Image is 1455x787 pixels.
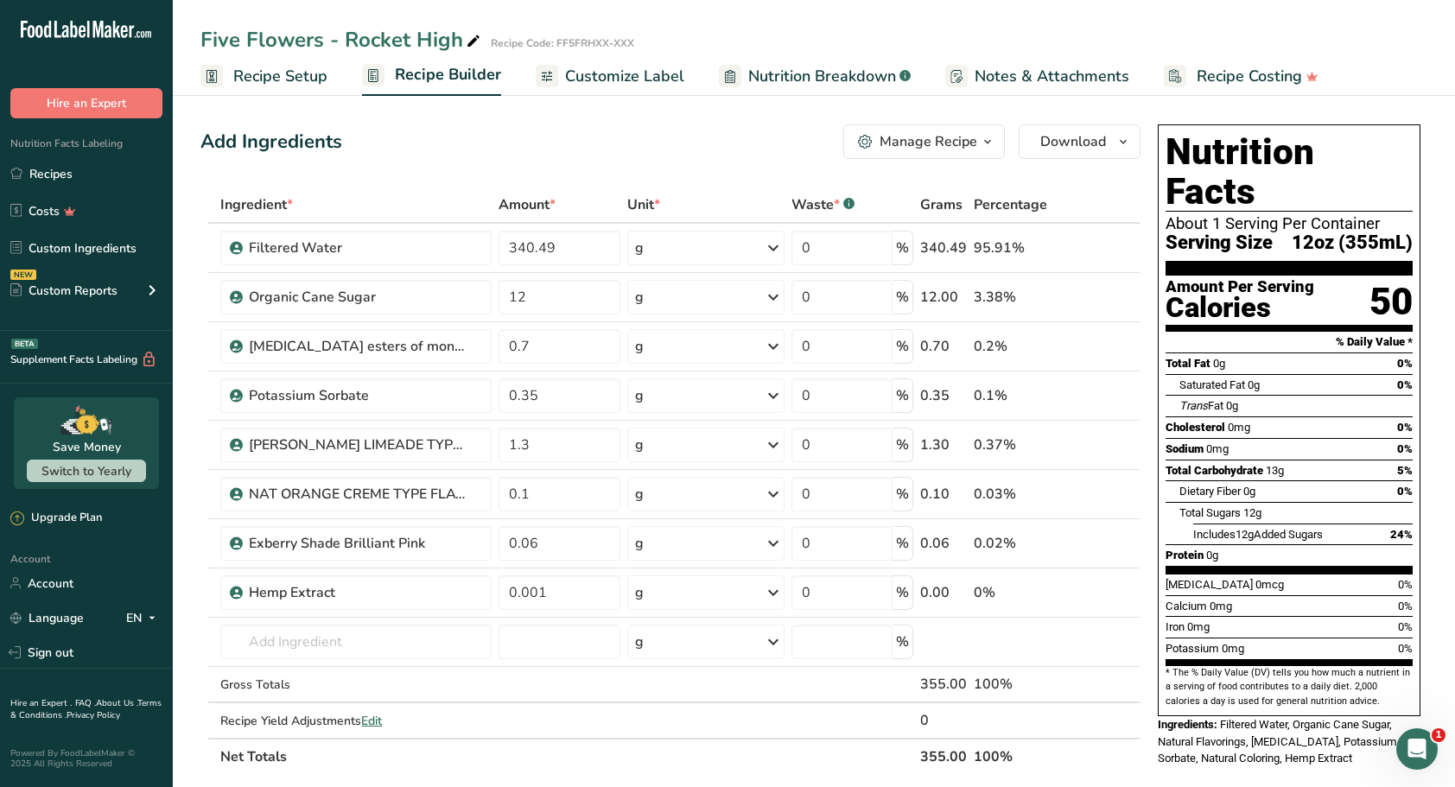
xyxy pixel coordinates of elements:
[10,88,162,118] button: Hire an Expert
[200,24,484,55] div: Five Flowers - Rocket High
[1397,442,1413,455] span: 0%
[249,435,465,455] div: [PERSON_NAME] LIMEADE TYPE FLAVOR
[1166,215,1413,232] div: About 1 Serving Per Container
[920,484,967,505] div: 0.10
[249,484,465,505] div: NAT ORANGE CREME TYPE FLAVOR
[362,55,501,97] a: Recipe Builder
[1166,549,1204,562] span: Protein
[975,65,1129,88] span: Notes & Attachments
[945,57,1129,96] a: Notes & Attachments
[748,65,896,88] span: Nutrition Breakdown
[1226,399,1238,412] span: 0g
[1197,65,1302,88] span: Recipe Costing
[1179,399,1223,412] span: Fat
[1179,399,1208,412] i: Trans
[249,287,465,308] div: Organic Cane Sugar
[1397,357,1413,370] span: 0%
[96,697,137,709] a: About Us .
[10,603,84,633] a: Language
[10,270,36,280] div: NEW
[1166,357,1210,370] span: Total Fat
[53,438,121,456] div: Save Money
[974,385,1058,406] div: 0.1%
[1266,464,1284,477] span: 13g
[1397,378,1413,391] span: 0%
[1158,718,1397,765] span: Filtered Water, Organic Cane Sugar, Natural Flavorings, [MEDICAL_DATA], Potassium Sorbate, Natura...
[1206,549,1218,562] span: 0g
[1166,600,1207,612] span: Calcium
[491,35,634,51] div: Recipe Code: FF5FRHXX-XXX
[1193,528,1323,541] span: Includes Added Sugars
[10,510,102,527] div: Upgrade Plan
[41,463,131,479] span: Switch to Yearly
[1179,485,1241,498] span: Dietary Fiber
[1228,421,1250,434] span: 0mg
[1397,485,1413,498] span: 0%
[791,194,855,215] div: Waste
[217,738,917,774] th: Net Totals
[1166,642,1219,655] span: Potassium
[635,484,644,505] div: g
[920,385,967,406] div: 0.35
[920,674,967,695] div: 355.00
[1206,442,1229,455] span: 0mg
[635,287,644,308] div: g
[220,625,492,659] input: Add Ingredient
[970,738,1062,774] th: 100%
[1040,131,1106,152] span: Download
[1248,378,1260,391] span: 0g
[220,712,492,730] div: Recipe Yield Adjustments
[1158,718,1217,731] span: Ingredients:
[1166,620,1185,633] span: Iron
[635,533,644,554] div: g
[627,194,660,215] span: Unit
[10,282,118,300] div: Custom Reports
[635,582,644,603] div: g
[395,63,501,86] span: Recipe Builder
[1164,57,1318,96] a: Recipe Costing
[249,336,465,357] div: [MEDICAL_DATA] esters of mono- and diglycerides of fatty acids (E472c)
[565,65,684,88] span: Customize Label
[920,435,967,455] div: 1.30
[220,676,492,694] div: Gross Totals
[635,435,644,455] div: g
[10,748,162,769] div: Powered By FoodLabelMaker © 2025 All Rights Reserved
[1397,464,1413,477] span: 5%
[635,385,644,406] div: g
[974,435,1058,455] div: 0.37%
[1236,528,1254,541] span: 12g
[1187,620,1210,633] span: 0mg
[126,607,162,628] div: EN
[843,124,1005,159] button: Manage Recipe
[1019,124,1140,159] button: Download
[974,674,1058,695] div: 100%
[920,336,967,357] div: 0.70
[1255,578,1284,591] span: 0mcg
[974,194,1047,215] span: Percentage
[1166,295,1314,321] div: Calories
[719,57,911,96] a: Nutrition Breakdown
[920,287,967,308] div: 12.00
[920,533,967,554] div: 0.06
[249,582,465,603] div: Hemp Extract
[974,582,1058,603] div: 0%
[1398,642,1413,655] span: 0%
[1390,528,1413,541] span: 24%
[249,385,465,406] div: Potassium Sorbate
[880,131,977,152] div: Manage Recipe
[200,57,327,96] a: Recipe Setup
[536,57,684,96] a: Customize Label
[10,697,72,709] a: Hire an Expert .
[920,238,967,258] div: 340.49
[1179,378,1245,391] span: Saturated Fat
[635,238,644,258] div: g
[920,710,967,731] div: 0
[1213,357,1225,370] span: 0g
[635,336,644,357] div: g
[974,484,1058,505] div: 0.03%
[635,632,644,652] div: g
[499,194,556,215] span: Amount
[220,194,293,215] span: Ingredient
[249,533,465,554] div: Exberry Shade Brilliant Pink
[1222,642,1244,655] span: 0mg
